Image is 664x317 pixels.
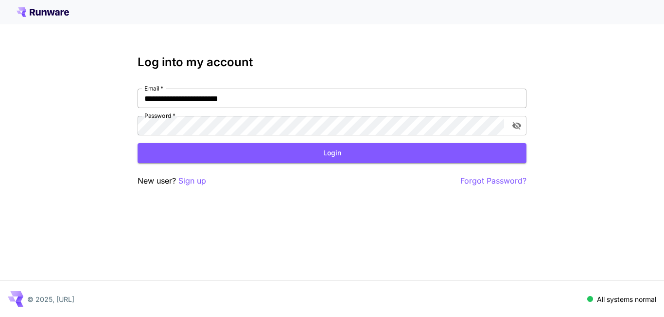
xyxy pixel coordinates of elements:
[178,175,206,187] button: Sign up
[27,294,74,304] p: © 2025, [URL]
[144,112,175,120] label: Password
[138,56,526,69] h3: Log into my account
[138,143,526,163] button: Login
[508,117,525,134] button: toggle password visibility
[460,175,526,187] button: Forgot Password?
[597,294,656,304] p: All systems normal
[144,84,163,93] label: Email
[138,175,206,187] p: New user?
